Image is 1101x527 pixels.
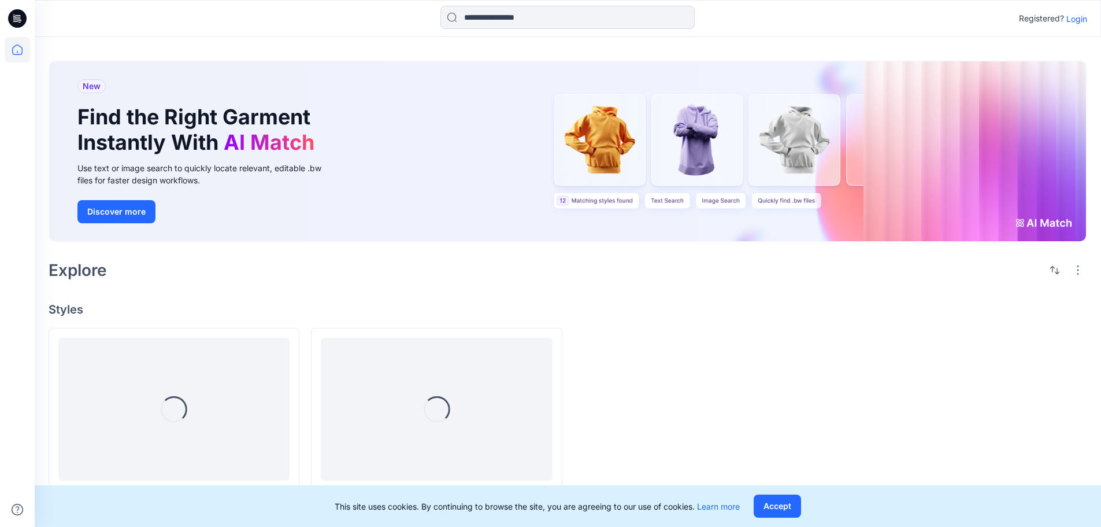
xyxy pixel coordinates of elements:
button: Accept [754,495,801,518]
h4: Styles [49,303,1087,316]
span: AI Match [224,130,314,155]
p: This site uses cookies. By continuing to browse the site, you are agreeing to our use of cookies. [335,500,740,513]
h2: Explore [49,261,107,279]
h1: Find the Right Garment Instantly With [77,105,320,154]
button: Discover more [77,200,155,223]
div: Use text or image search to quickly locate relevant, editable .bw files for faster design workflows. [77,162,338,186]
p: Login [1066,13,1087,25]
span: New [83,79,101,93]
a: Learn more [697,502,740,511]
p: Registered? [1019,12,1064,25]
